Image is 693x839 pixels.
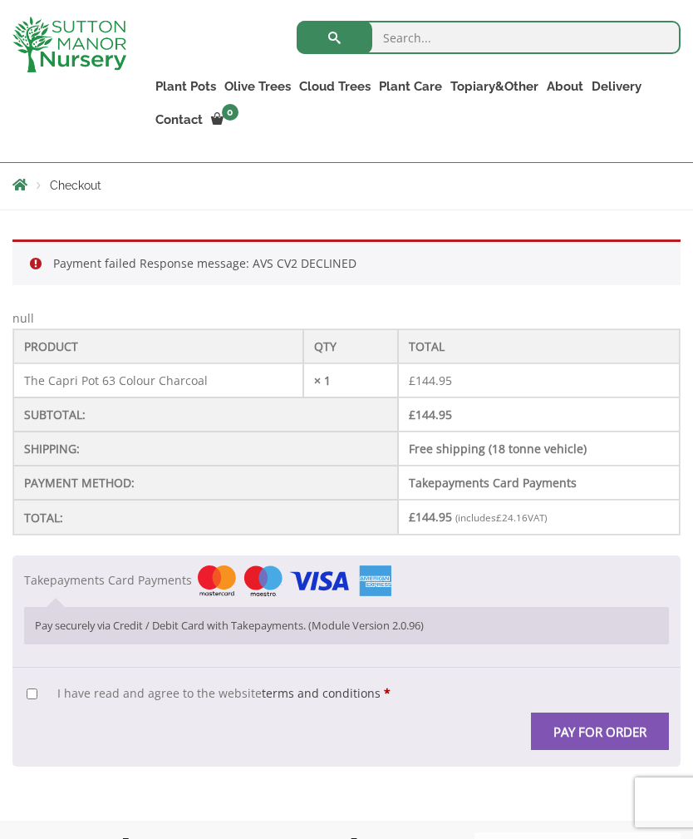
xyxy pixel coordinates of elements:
[409,407,415,422] span: £
[13,466,398,500] th: Payment method:
[35,618,658,634] p: Pay securely via Credit / Debit Card with Takepayments. (Module Version 2.0.96)
[409,407,452,422] bdi: 144.95
[409,373,415,388] span: £
[543,75,587,98] a: About
[24,572,391,588] label: Takepayments Card Payments
[398,432,680,466] td: Free shipping (18 tonne vehicle)
[409,509,452,525] bdi: 144.95
[303,329,397,363] th: Qty
[384,685,391,701] abbr: required
[398,329,680,363] th: Total
[297,21,681,54] input: Search...
[13,500,398,535] th: Total:
[531,713,669,750] button: Pay for order
[587,75,646,98] a: Delivery
[496,511,502,524] span: £
[13,363,303,397] td: The Capri Pot 63 Colour Charcoal
[409,509,415,525] span: £
[27,688,37,699] input: I have read and agree to the websiteterms and conditions *
[198,565,391,596] img: Checkout - logo
[50,179,101,192] span: Checkout
[53,254,669,274] li: Payment failed Response message: AVS CV2 DECLINED
[496,511,528,524] bdi: 24.16
[12,17,126,72] img: logo
[12,308,681,767] form: null
[220,75,295,98] a: Olive Trees
[398,466,680,500] td: Takepayments Card Payments
[13,329,303,363] th: Product
[151,75,220,98] a: Plant Pots
[314,373,331,388] strong: × 1
[57,685,381,701] span: I have read and agree to the website
[12,178,681,191] nav: Breadcrumbs
[455,511,547,524] small: (includes VAT)
[151,108,207,131] a: Contact
[409,373,452,388] bdi: 144.95
[207,108,243,131] a: 0
[295,75,375,98] a: Cloud Trees
[13,397,398,432] th: Subtotal:
[222,104,238,121] span: 0
[375,75,446,98] a: Plant Care
[262,685,381,701] a: terms and conditions
[13,432,398,466] th: Shipping:
[446,75,543,98] a: Topiary&Other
